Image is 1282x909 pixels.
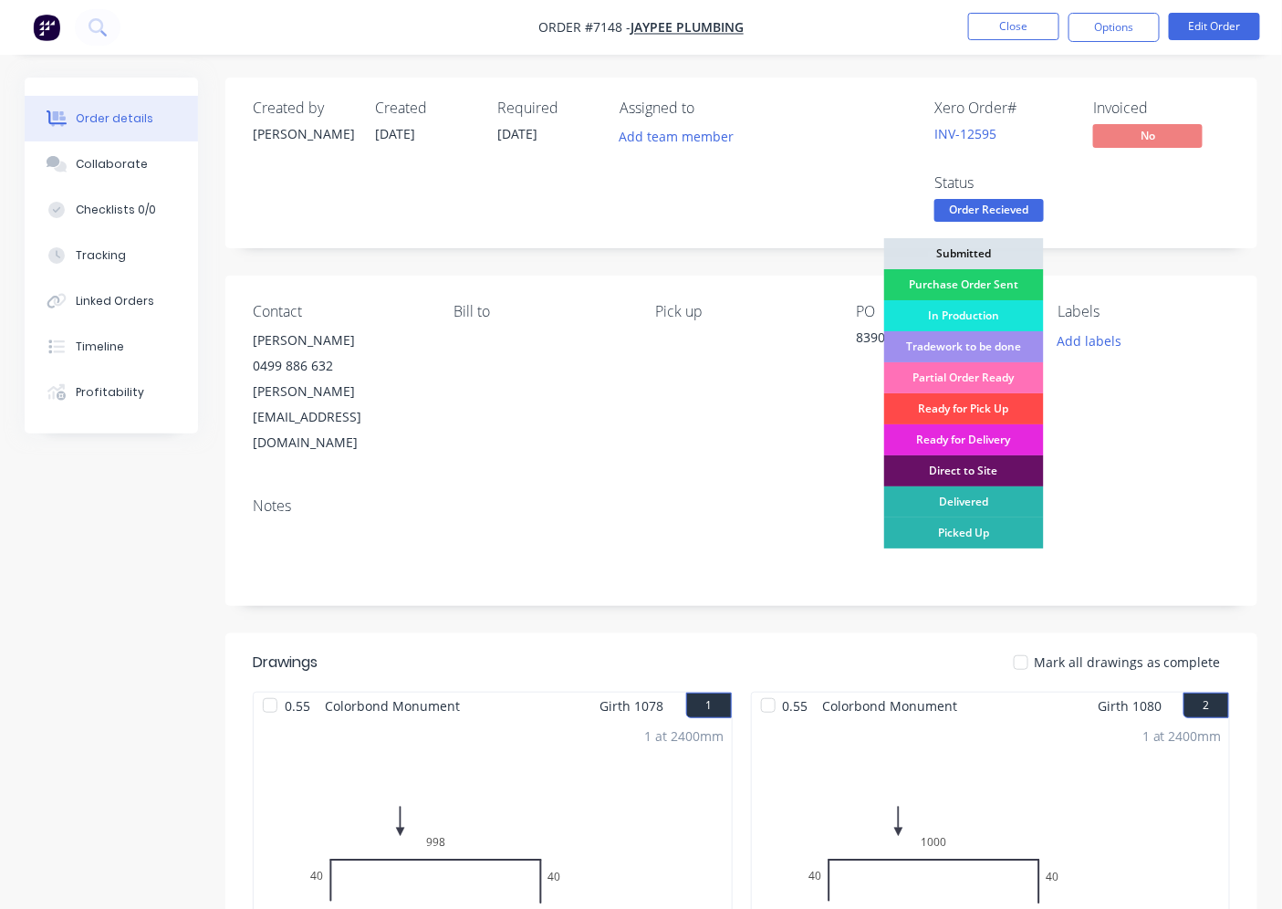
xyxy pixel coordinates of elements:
[76,247,126,264] div: Tracking
[253,328,425,455] div: [PERSON_NAME]0499 886 632[PERSON_NAME][EMAIL_ADDRESS][DOMAIN_NAME]
[934,199,1044,222] span: Order Recieved
[25,141,198,187] button: Collaborate
[884,517,1044,549] div: Picked Up
[1068,13,1160,42] button: Options
[816,693,965,719] span: Colorbond Monument
[934,199,1044,226] button: Order Recieved
[934,174,1071,192] div: Status
[25,187,198,233] button: Checklists 0/0
[76,293,154,309] div: Linked Orders
[655,303,828,320] div: Pick up
[253,303,425,320] div: Contact
[857,328,1029,353] div: 8390
[25,96,198,141] button: Order details
[1093,124,1203,147] span: No
[25,278,198,324] button: Linked Orders
[1098,693,1162,719] span: Girth 1080
[497,99,598,117] div: Required
[454,303,627,320] div: Bill to
[884,393,1044,424] div: Ready for Pick Up
[934,99,1071,117] div: Xero Order #
[253,379,425,455] div: [PERSON_NAME][EMAIL_ADDRESS][DOMAIN_NAME]
[253,124,353,143] div: [PERSON_NAME]
[76,110,153,127] div: Order details
[25,233,198,278] button: Tracking
[1047,328,1131,352] button: Add labels
[1169,13,1260,40] button: Edit Order
[884,331,1044,362] div: Tradework to be done
[884,300,1044,331] div: In Production
[277,693,318,719] span: 0.55
[253,497,1230,515] div: Notes
[620,124,744,149] button: Add team member
[76,156,148,172] div: Collaborate
[884,486,1044,517] div: Delivered
[318,693,467,719] span: Colorbond Monument
[253,328,425,353] div: [PERSON_NAME]
[76,384,144,401] div: Profitability
[1142,726,1222,746] div: 1 at 2400mm
[33,14,60,41] img: Factory
[253,99,353,117] div: Created by
[857,303,1029,320] div: PO
[375,99,475,117] div: Created
[934,125,996,142] a: INV-12595
[968,13,1059,40] button: Close
[25,324,198,370] button: Timeline
[631,19,744,37] a: Jaypee Plumbing
[375,125,415,142] span: [DATE]
[645,726,724,746] div: 1 at 2400mm
[610,124,744,149] button: Add team member
[1093,99,1230,117] div: Invoiced
[686,693,732,718] button: 1
[253,353,425,379] div: 0499 886 632
[776,693,816,719] span: 0.55
[884,455,1044,486] div: Direct to Site
[1034,653,1221,672] span: Mark all drawings as complete
[884,238,1044,269] div: Submitted
[884,362,1044,393] div: Partial Order Ready
[25,370,198,415] button: Profitability
[497,125,537,142] span: [DATE]
[538,19,631,37] span: Order #7148 -
[1058,303,1230,320] div: Labels
[76,339,124,355] div: Timeline
[76,202,156,218] div: Checklists 0/0
[600,693,664,719] span: Girth 1078
[884,269,1044,300] div: Purchase Order Sent
[253,652,318,674] div: Drawings
[620,99,802,117] div: Assigned to
[1183,693,1229,718] button: 2
[884,424,1044,455] div: Ready for Delivery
